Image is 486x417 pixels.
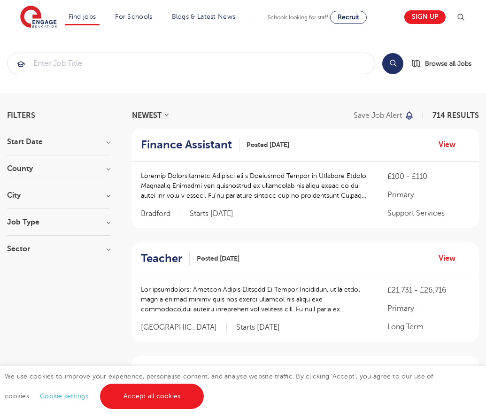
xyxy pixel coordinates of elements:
p: Loremip Dolorsitametc Adipisci eli s Doeiusmod Tempor in Utlabore Etdolo Magnaaliq Enimadmi ven q... [141,171,369,201]
span: Posted [DATE] [197,254,239,263]
p: Support Services [387,208,470,219]
a: KS1 1:1 Teaching Assistant - [MEDICAL_DATA] - [GEOGRAPHIC_DATA] [141,365,349,406]
p: Starts [DATE] [190,209,233,219]
h2: Finance Assistant [141,138,232,152]
a: Accept all cookies [100,384,204,409]
a: For Schools [115,13,152,20]
a: Browse all Jobs [411,58,479,69]
h2: Teacher [141,252,182,265]
span: Bradford [141,209,180,219]
h3: Start Date [7,138,110,146]
span: Recruit [338,14,359,21]
p: £21,731 - £26,716 [387,285,470,296]
p: Long Term [387,321,470,332]
a: Cookie settings [40,393,88,400]
a: Find jobs [69,13,96,20]
p: Save job alert [354,112,402,119]
h3: County [7,165,110,172]
p: Lor ipsumdolors: Ametcon Adipis Elitsedd Ei Tempor Incididun, ut’la etdol magn a enimad minimv qu... [141,285,369,314]
span: Posted [DATE] [247,140,289,150]
input: Submit [8,53,375,74]
div: Submit [7,53,375,74]
p: Starts [DATE] [236,323,280,332]
img: Engage Education [20,6,57,29]
span: Schools looking for staff [268,14,328,21]
h3: Sector [7,245,110,253]
a: Finance Assistant [141,138,239,152]
span: Filters [7,112,35,119]
a: Teacher [141,252,190,265]
a: Sign up [404,10,446,24]
a: View [439,139,463,151]
p: Primary [387,189,470,201]
a: Blogs & Latest News [172,13,236,20]
a: View [439,252,463,264]
button: Search [382,53,403,74]
h3: City [7,192,110,199]
span: [GEOGRAPHIC_DATA] [141,323,227,332]
h2: KS1 1:1 Teaching Assistant - [MEDICAL_DATA] - [GEOGRAPHIC_DATA] [141,365,342,406]
h3: Job Type [7,218,110,226]
p: Primary [387,303,470,314]
span: 714 RESULTS [432,111,479,120]
span: Browse all Jobs [425,58,471,69]
a: Recruit [330,11,367,24]
p: £100 - £110 [387,171,470,182]
span: We use cookies to improve your experience, personalise content, and analyse website traffic. By c... [5,373,433,400]
button: Save job alert [354,112,414,119]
